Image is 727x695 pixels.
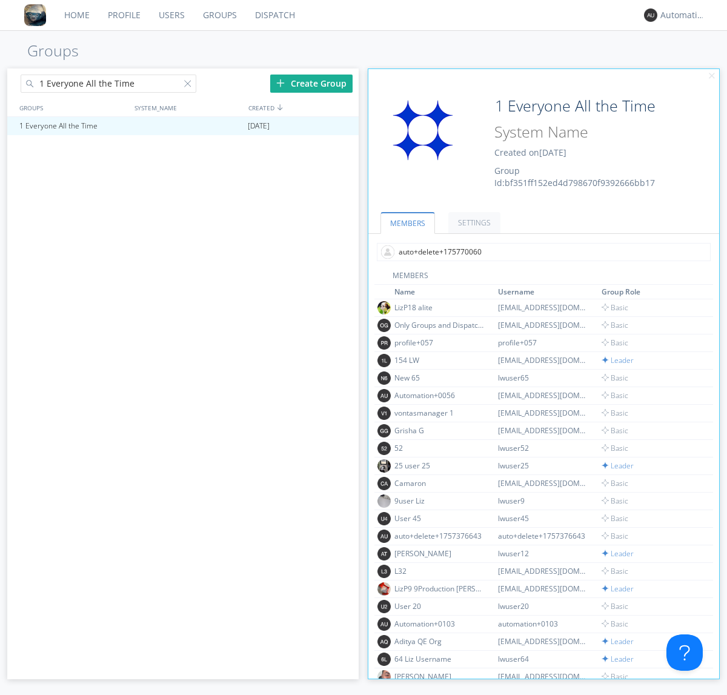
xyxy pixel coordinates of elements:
th: Toggle SortBy [393,285,496,299]
span: Basic [602,531,628,541]
span: Leader [602,654,634,664]
span: Basic [602,496,628,506]
span: Basic [602,408,628,418]
iframe: Toggle Customer Support [666,634,703,671]
div: [EMAIL_ADDRESS][DOMAIN_NAME] [498,671,589,682]
span: Basic [602,390,628,401]
div: [PERSON_NAME] [394,548,485,559]
div: [EMAIL_ADDRESS][DOMAIN_NAME] [498,302,589,313]
img: 373638.png [377,635,391,648]
div: New 65 [394,373,485,383]
div: LizP9 9Production [PERSON_NAME] [394,584,485,594]
div: automation+0103 [498,619,589,629]
span: [DATE] [248,117,270,135]
div: Only Groups and Dispatch Tabs [394,320,485,330]
img: 373638.png [377,530,391,543]
div: Automation+0056 [394,390,485,401]
img: 373638.png [377,424,391,437]
div: MEMBERS [374,270,714,285]
img: 373638.png [377,442,391,455]
span: Basic [602,671,628,682]
img: 80e68eabbbac43a884e96875f533d71b [377,670,391,683]
span: Basic [602,373,628,383]
img: 30b4fc036c134896bbcaf3271c59502e [377,459,391,473]
div: lwuser64 [498,654,589,664]
span: Basic [602,601,628,611]
div: lwuser12 [498,548,589,559]
img: 373638.png [377,600,391,613]
div: L32 [394,566,485,576]
div: profile+057 [498,338,589,348]
input: Type name of user to add to group [377,243,711,261]
span: Basic [602,425,628,436]
div: auto+delete+1757376643 [498,531,589,541]
span: Basic [602,478,628,488]
a: MEMBERS [380,212,435,234]
div: lwuser20 [498,601,589,611]
div: Camaron [394,478,485,488]
th: Toggle SortBy [496,285,600,299]
span: Leader [602,548,634,559]
img: 373638.png [377,407,391,420]
img: 373638.png [377,319,391,332]
span: Basic [602,513,628,524]
img: 373638.png [377,336,391,350]
img: 0d0fd784be474909b6fb18e3a1b02fc7 [377,301,391,314]
img: 8ff700cf5bab4eb8a436322861af2272 [24,4,46,26]
span: Basic [602,619,628,629]
div: lwuser65 [498,373,589,383]
span: Basic [602,566,628,576]
div: Aditya QE Org [394,636,485,647]
span: Basic [602,320,628,330]
div: LizP18 alite [394,302,485,313]
div: [EMAIL_ADDRESS][DOMAIN_NAME] [498,355,589,365]
div: [EMAIL_ADDRESS][DOMAIN_NAME] [498,636,589,647]
div: [EMAIL_ADDRESS][DOMAIN_NAME] [498,584,589,594]
input: Search groups [21,75,196,93]
img: 3bbc311a52b54698903a55b0341731c5 [377,582,391,596]
span: Leader [602,355,634,365]
span: Basic [602,302,628,313]
img: 373638.png [377,371,391,385]
div: vontasmanager 1 [394,408,485,418]
th: Toggle SortBy [600,285,700,299]
div: lwuser52 [498,443,589,453]
span: Leader [602,636,634,647]
div: CREATED [245,99,360,116]
img: 373638.png [377,354,391,367]
div: [PERSON_NAME] [394,671,485,682]
div: GROUPS [16,99,128,116]
div: Grisha G [394,425,485,436]
div: [EMAIL_ADDRESS][DOMAIN_NAME] [498,408,589,418]
div: [EMAIL_ADDRESS][DOMAIN_NAME] [498,320,589,330]
div: 52 [394,443,485,453]
a: SETTINGS [448,212,500,233]
span: [DATE] [539,147,566,158]
div: [EMAIL_ADDRESS][DOMAIN_NAME] [498,425,589,436]
div: Automation+0103 [394,619,485,629]
div: 25 user 25 [394,461,485,471]
span: Created on [494,147,566,158]
img: cancel.svg [708,72,716,81]
input: Group Name [490,94,686,118]
div: SYSTEM_NAME [131,99,245,116]
img: 373638.png [377,477,391,490]
img: 373638.png [377,547,391,560]
div: [EMAIL_ADDRESS][DOMAIN_NAME] [498,390,589,401]
img: 31c91c2a7426418da1df40c869a31053 [377,94,468,167]
div: Create Group [270,75,353,93]
img: plus.svg [276,79,285,87]
span: Basic [602,443,628,453]
img: 373638.png [377,653,391,666]
div: 64 Liz Username [394,654,485,664]
div: [EMAIL_ADDRESS][DOMAIN_NAME] [498,566,589,576]
div: 1 Everyone All the Time [16,117,130,135]
span: Basic [602,338,628,348]
div: User 20 [394,601,485,611]
div: profile+057 [394,338,485,348]
div: lwuser45 [498,513,589,524]
div: 154 LW [394,355,485,365]
div: auto+delete+1757376643 [394,531,485,541]
a: 1 Everyone All the Time[DATE] [7,117,359,135]
span: Leader [602,461,634,471]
